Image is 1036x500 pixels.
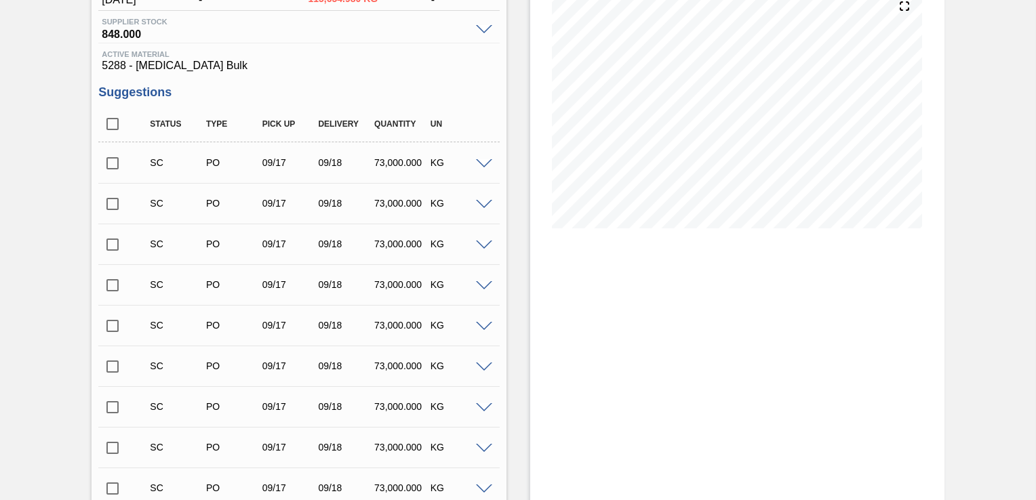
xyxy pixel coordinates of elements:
div: KG [427,482,488,493]
div: 09/17/2025 [259,157,320,168]
div: KG [427,401,488,412]
div: Suggestion Created [146,198,207,209]
div: Purchase order [203,238,264,249]
div: Suggestion Created [146,320,207,331]
div: Suggestion Created [146,238,207,249]
div: 09/18/2025 [315,442,376,453]
div: Purchase order [203,360,264,371]
div: Status [146,119,207,129]
span: Supplier Stock [102,18,469,26]
div: Delivery [315,119,376,129]
div: Suggestion Created [146,442,207,453]
div: Purchase order [203,198,264,209]
div: Purchase order [203,442,264,453]
span: 848.000 [102,26,469,39]
div: Purchase order [203,482,264,493]
div: KG [427,360,488,371]
div: KG [427,320,488,331]
div: UN [427,119,488,129]
h3: Suggestions [98,85,499,100]
div: 73,000.000 [371,360,432,371]
div: KG [427,157,488,168]
div: KG [427,238,488,249]
div: Quantity [371,119,432,129]
div: 09/18/2025 [315,157,376,168]
div: Type [203,119,264,129]
div: 73,000.000 [371,320,432,331]
div: 09/17/2025 [259,442,320,453]
div: 09/17/2025 [259,320,320,331]
div: Purchase order [203,279,264,290]
div: 09/17/2025 [259,198,320,209]
div: 73,000.000 [371,482,432,493]
div: 09/18/2025 [315,360,376,371]
div: Suggestion Created [146,279,207,290]
div: 73,000.000 [371,157,432,168]
div: KG [427,279,488,290]
div: 73,000.000 [371,198,432,209]
div: 73,000.000 [371,279,432,290]
div: 09/17/2025 [259,238,320,249]
div: 09/18/2025 [315,198,376,209]
div: 09/17/2025 [259,360,320,371]
div: Purchase order [203,401,264,412]
div: 09/17/2025 [259,401,320,412]
div: Purchase order [203,157,264,168]
span: Active Material [102,50,496,58]
div: Pick up [259,119,320,129]
div: KG [427,198,488,209]
div: 73,000.000 [371,401,432,412]
div: Suggestion Created [146,157,207,168]
div: Suggestion Created [146,360,207,371]
div: 09/17/2025 [259,482,320,493]
div: 09/18/2025 [315,279,376,290]
div: 09/18/2025 [315,238,376,249]
div: 73,000.000 [371,442,432,453]
div: Purchase order [203,320,264,331]
div: 09/18/2025 [315,482,376,493]
div: 09/18/2025 [315,401,376,412]
div: Suggestion Created [146,482,207,493]
div: 09/18/2025 [315,320,376,331]
span: 5288 - [MEDICAL_DATA] Bulk [102,60,496,72]
div: 73,000.000 [371,238,432,249]
div: Suggestion Created [146,401,207,412]
div: 09/17/2025 [259,279,320,290]
div: KG [427,442,488,453]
